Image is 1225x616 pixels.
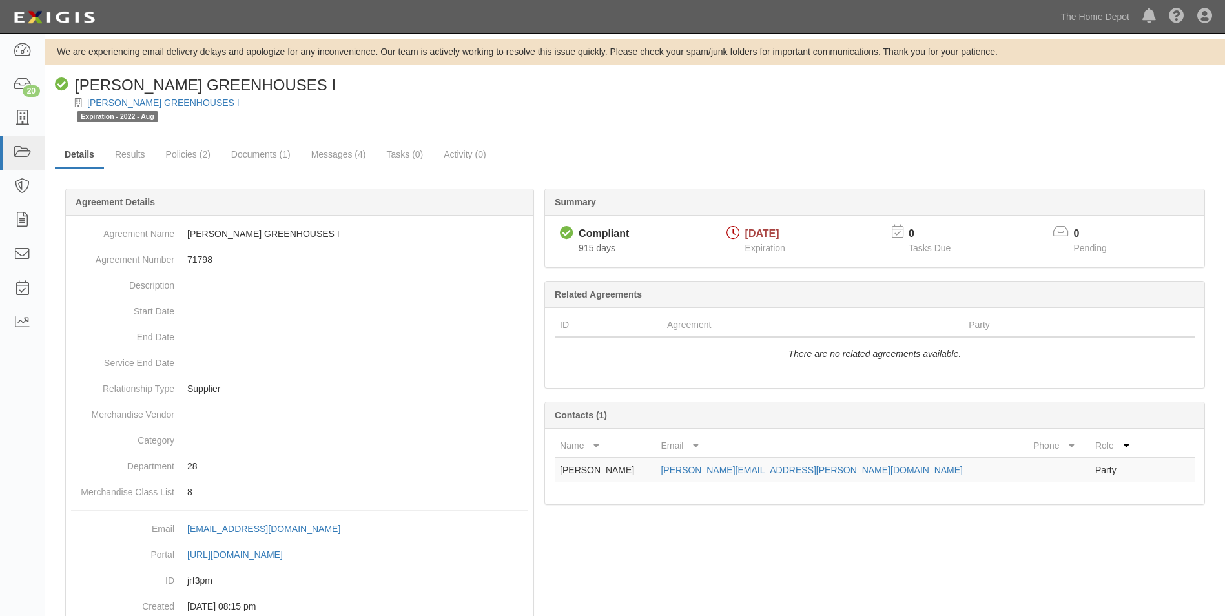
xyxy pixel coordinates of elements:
[71,427,174,447] dt: Category
[71,376,174,395] dt: Relationship Type
[71,516,174,535] dt: Email
[1169,9,1184,25] i: Help Center - Complianz
[71,221,174,240] dt: Agreement Name
[187,524,355,534] a: [EMAIL_ADDRESS][DOMAIN_NAME]
[1074,243,1107,253] span: Pending
[555,410,607,420] b: Contacts (1)
[555,197,596,207] b: Summary
[909,227,967,241] p: 0
[71,324,174,344] dt: End Date
[71,568,528,593] dd: jrf3pm
[555,458,655,482] td: [PERSON_NAME]
[23,85,40,97] div: 20
[71,402,174,421] dt: Merchandise Vendor
[788,349,962,359] i: There are no related agreements available.
[55,74,336,96] div: KURT WEISS GREENHOUSES I
[156,141,220,167] a: Policies (2)
[10,6,99,29] img: logo-5460c22ac91f19d4615b14bd174203de0afe785f0fc80cf4dbbc73dc1793850b.png
[187,486,528,498] p: 8
[71,350,174,369] dt: Service End Date
[77,111,158,122] span: Expiration - 2022 - Aug
[745,228,779,239] span: [DATE]
[579,227,629,241] div: Compliant
[45,45,1225,58] div: We are experiencing email delivery delays and apologize for any inconvenience. Our team is active...
[560,227,573,240] i: Compliant
[662,313,963,337] th: Agreement
[555,289,642,300] b: Related Agreements
[87,98,240,108] a: [PERSON_NAME] GREENHOUSES I
[1028,434,1090,458] th: Phone
[661,465,963,475] a: [PERSON_NAME][EMAIL_ADDRESS][PERSON_NAME][DOMAIN_NAME]
[555,313,662,337] th: ID
[71,376,528,402] dd: Supplier
[434,141,495,167] a: Activity (0)
[963,313,1137,337] th: Party
[655,434,1028,458] th: Email
[71,568,174,587] dt: ID
[187,549,297,560] a: [URL][DOMAIN_NAME]
[71,247,528,272] dd: 71798
[55,78,68,92] i: Compliant
[1074,227,1123,241] p: 0
[71,298,174,318] dt: Start Date
[579,243,615,253] span: Since 02/09/2023
[55,141,104,169] a: Details
[71,453,174,473] dt: Department
[71,221,528,247] dd: [PERSON_NAME] GREENHOUSES I
[71,593,174,613] dt: Created
[221,141,300,167] a: Documents (1)
[71,479,174,498] dt: Merchandise Class List
[555,434,655,458] th: Name
[105,141,155,167] a: Results
[71,247,174,266] dt: Agreement Number
[76,197,155,207] b: Agreement Details
[71,542,174,561] dt: Portal
[187,460,528,473] p: 28
[71,272,174,292] dt: Description
[376,141,433,167] a: Tasks (0)
[187,522,340,535] div: [EMAIL_ADDRESS][DOMAIN_NAME]
[1090,458,1143,482] td: Party
[75,76,336,94] span: [PERSON_NAME] GREENHOUSES I
[302,141,376,167] a: Messages (4)
[745,243,785,253] span: Expiration
[1054,4,1136,30] a: The Home Depot
[909,243,951,253] span: Tasks Due
[1090,434,1143,458] th: Role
